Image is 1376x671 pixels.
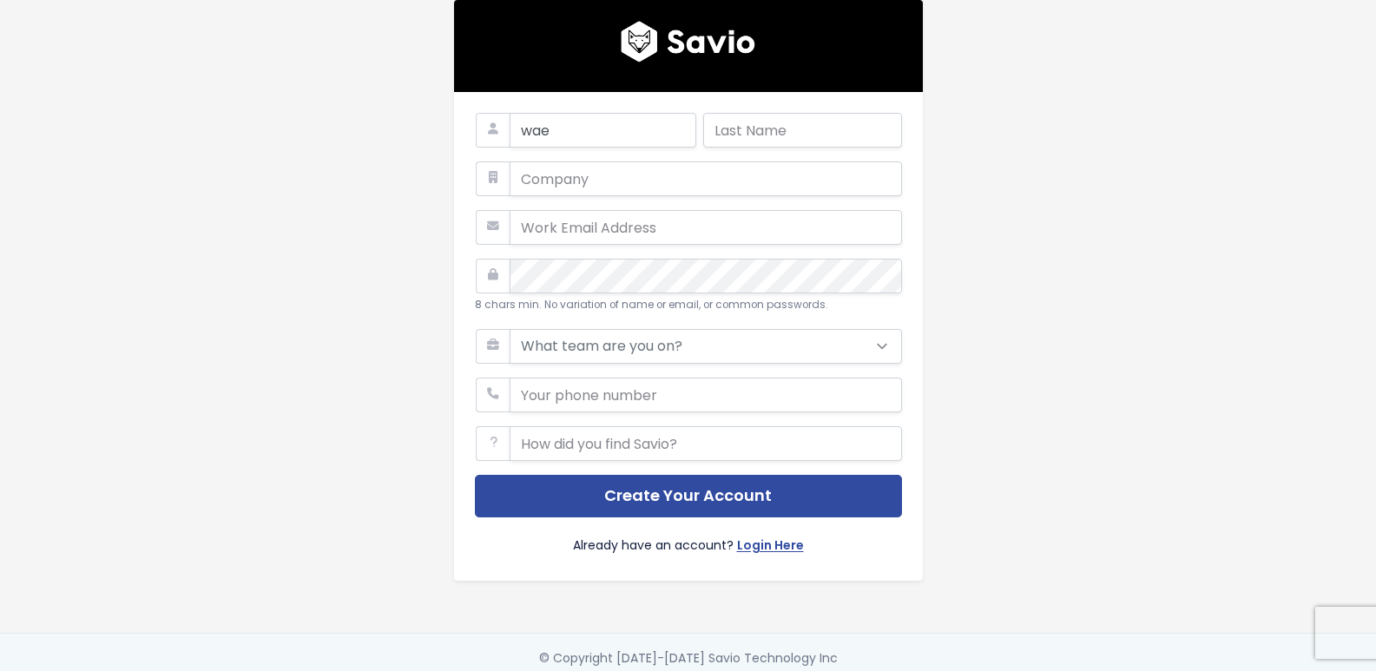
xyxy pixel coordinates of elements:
img: logo600x187.a314fd40982d.png [621,21,755,62]
small: 8 chars min. No variation of name or email, or common passwords. [475,298,828,312]
input: How did you find Savio? [510,426,902,461]
input: Work Email Address [510,210,902,245]
input: First Name [510,113,696,148]
div: © Copyright [DATE]-[DATE] Savio Technology Inc [539,648,838,669]
div: Already have an account? [475,517,902,560]
input: Your phone number [510,378,902,412]
a: Login Here [737,535,804,560]
button: Create Your Account [475,475,902,517]
input: Last Name [703,113,902,148]
input: Company [510,161,902,196]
